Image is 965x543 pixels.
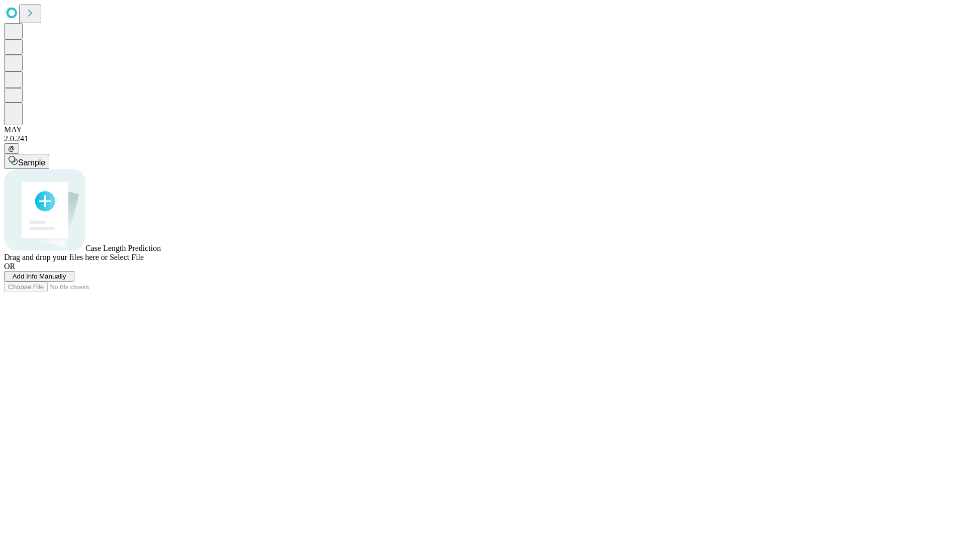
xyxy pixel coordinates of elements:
button: @ [4,143,19,154]
span: Add Info Manually [13,273,66,280]
span: Drag and drop your files here or [4,253,108,261]
button: Sample [4,154,49,169]
button: Add Info Manually [4,271,74,282]
span: Case Length Prediction [85,244,161,252]
span: OR [4,262,15,270]
span: Sample [18,158,45,167]
span: Select File [110,253,144,261]
span: @ [8,145,15,152]
div: MAY [4,125,961,134]
div: 2.0.241 [4,134,961,143]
